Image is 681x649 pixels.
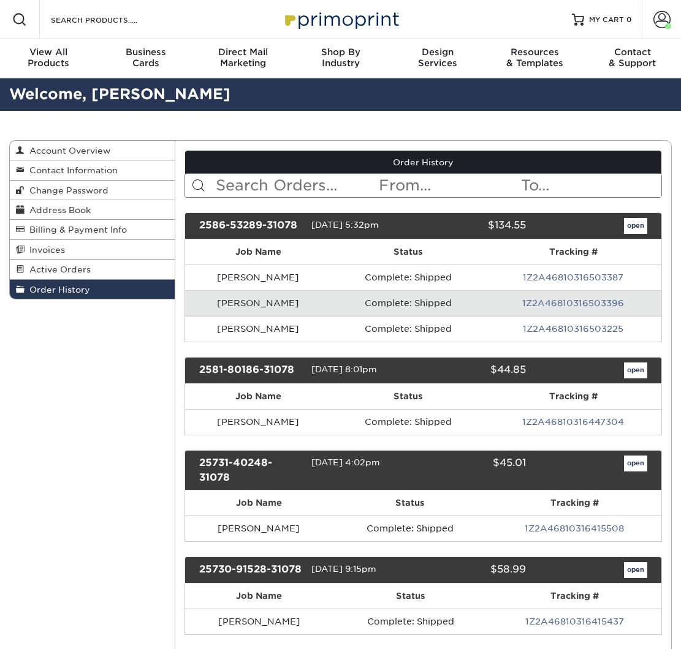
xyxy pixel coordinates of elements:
span: [DATE] 9:15pm [311,564,376,574]
span: Design [389,47,487,58]
td: [PERSON_NAME] [185,316,331,342]
td: [PERSON_NAME] [185,290,331,316]
a: Billing & Payment Info [10,220,175,239]
th: Job Name [185,239,331,264]
div: $44.85 [414,362,536,378]
a: Order History [185,151,661,174]
span: Active Orders [25,264,91,274]
a: Invoices [10,240,175,260]
span: MY CART [589,15,624,25]
a: open [624,218,647,234]
span: Change Password [25,186,108,195]
img: Primoprint [280,6,402,32]
th: Tracking # [488,583,661,609]
span: Contact Information [25,165,118,175]
span: Address Book [25,205,91,215]
td: Complete: Shipped [332,264,485,290]
a: Change Password [10,181,175,200]
div: 2581-80186-31078 [190,362,311,378]
th: Tracking # [485,384,661,409]
a: Resources& Templates [487,39,584,78]
input: From... [378,174,519,197]
td: Complete: Shipped [332,290,485,316]
a: 1Z2A46810316503396 [522,298,624,308]
th: Job Name [185,490,332,516]
a: 1Z2A46810316503387 [523,272,623,282]
div: Marketing [194,47,292,69]
div: 25730-91528-31078 [190,562,311,578]
td: Complete: Shipped [332,316,485,342]
div: $45.01 [414,456,536,485]
div: 2586-53289-31078 [190,218,311,234]
a: Address Book [10,200,175,220]
span: Invoices [25,245,65,255]
span: Contact [584,47,681,58]
th: Tracking # [485,239,661,264]
td: [PERSON_NAME] [185,409,331,435]
div: $58.99 [414,562,536,578]
span: 0 [626,15,632,24]
span: Account Overview [25,146,110,156]
th: Status [332,490,487,516]
a: Contact Information [10,160,175,180]
td: [PERSON_NAME] [185,516,332,541]
span: [DATE] 4:02pm [311,457,380,467]
th: Status [332,239,485,264]
a: open [624,456,647,471]
span: [DATE] 8:01pm [311,364,377,374]
th: Status [333,583,488,609]
input: Search Orders... [215,174,378,197]
a: 1Z2A46810316415508 [525,523,624,533]
th: Job Name [185,583,333,609]
span: Direct Mail [194,47,292,58]
div: & Support [584,47,681,69]
span: [DATE] 5:32pm [311,220,379,230]
a: 1Z2A46810316415437 [525,617,624,626]
div: $134.55 [414,218,536,234]
a: BusinessCards [97,39,195,78]
td: [PERSON_NAME] [185,264,331,290]
div: Cards [97,47,195,69]
td: Complete: Shipped [332,516,487,541]
a: Order History [10,280,175,299]
a: DesignServices [389,39,487,78]
a: open [624,562,647,578]
input: SEARCH PRODUCTS..... [50,12,169,27]
th: Tracking # [487,490,661,516]
a: Contact& Support [584,39,681,78]
td: [PERSON_NAME] [185,609,333,634]
a: Direct MailMarketing [194,39,292,78]
th: Job Name [185,384,331,409]
td: Complete: Shipped [333,609,488,634]
input: To... [520,174,661,197]
a: 1Z2A46810316503225 [523,324,623,334]
th: Status [332,384,485,409]
span: Shop By [292,47,389,58]
a: 1Z2A46810316447304 [522,417,624,427]
a: Account Overview [10,141,175,160]
a: Active Orders [10,260,175,279]
td: Complete: Shipped [332,409,485,435]
div: 25731-40248-31078 [190,456,311,485]
div: Services [389,47,487,69]
span: Resources [487,47,584,58]
a: Shop ByIndustry [292,39,389,78]
div: & Templates [487,47,584,69]
div: Industry [292,47,389,69]
span: Billing & Payment Info [25,225,127,234]
a: open [624,362,647,378]
span: Business [97,47,195,58]
span: Order History [25,285,90,294]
